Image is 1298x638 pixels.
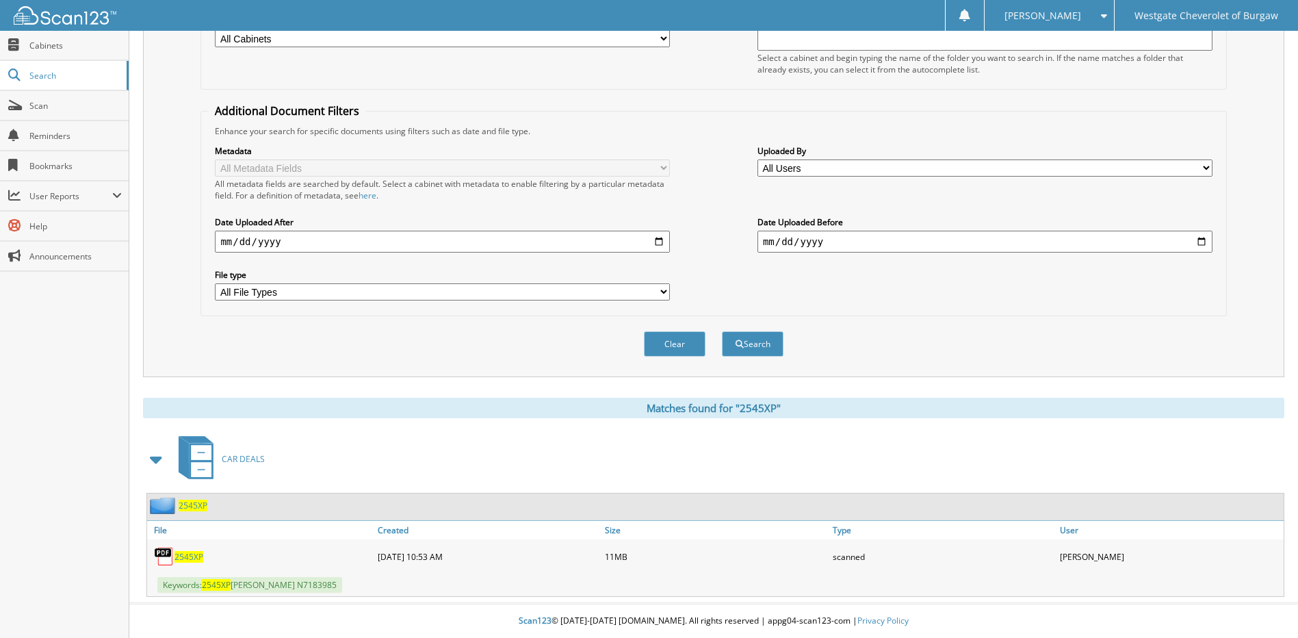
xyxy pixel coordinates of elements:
a: User [1056,521,1284,539]
div: [DATE] 10:53 AM [374,543,601,570]
div: [PERSON_NAME] [1056,543,1284,570]
button: Search [722,331,783,357]
span: Search [29,70,120,81]
div: Matches found for "2545XP" [143,398,1284,418]
div: Select a cabinet and begin typing the name of the folder you want to search in. If the name match... [757,52,1212,75]
a: Size [601,521,829,539]
label: Date Uploaded Before [757,216,1212,228]
a: Created [374,521,601,539]
span: Reminders [29,130,122,142]
input: start [215,231,670,253]
a: 2545XP [174,551,203,563]
input: end [757,231,1212,253]
span: [PERSON_NAME] [1004,12,1081,20]
span: CAR DEALS [222,453,265,465]
label: File type [215,269,670,281]
span: Announcements [29,251,122,262]
div: All metadata fields are searched by default. Select a cabinet with metadata to enable filtering b... [215,178,670,201]
img: folder2.png [150,497,179,514]
a: here [359,190,376,201]
span: Bookmarks [29,160,122,172]
label: Metadata [215,145,670,157]
img: PDF.png [154,546,174,567]
span: Scan [29,100,122,112]
span: Keywords: [PERSON_NAME] N7183985 [157,577,342,593]
img: scan123-logo-white.svg [14,6,116,25]
span: User Reports [29,190,112,202]
span: Westgate Cheverolet of Burgaw [1134,12,1278,20]
a: 2545XP [179,500,207,511]
div: 11MB [601,543,829,570]
button: Clear [644,331,705,357]
a: Privacy Policy [857,615,909,626]
a: CAR DEALS [170,432,265,486]
legend: Additional Document Filters [208,103,366,118]
div: © [DATE]-[DATE] [DOMAIN_NAME]. All rights reserved | appg04-scan123-com | [129,604,1298,638]
span: Cabinets [29,40,122,51]
span: Help [29,220,122,232]
label: Date Uploaded After [215,216,670,228]
div: scanned [829,543,1056,570]
label: Uploaded By [757,145,1212,157]
div: Enhance your search for specific documents using filters such as date and file type. [208,125,1219,137]
a: Type [829,521,1056,539]
span: 2545XP [202,579,231,591]
a: File [147,521,374,539]
span: Scan123 [519,615,551,626]
iframe: Chat Widget [1230,572,1298,638]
